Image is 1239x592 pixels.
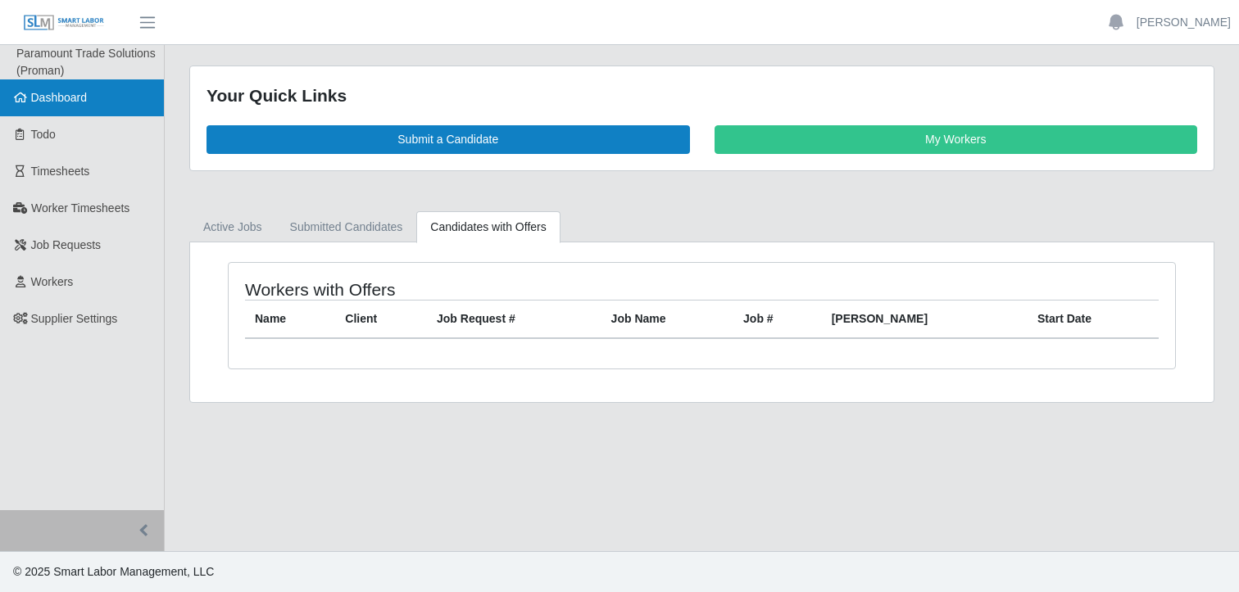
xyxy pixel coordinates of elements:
[822,300,1028,338] th: [PERSON_NAME]
[31,238,102,251] span: Job Requests
[31,275,74,288] span: Workers
[31,312,118,325] span: Supplier Settings
[23,14,105,32] img: SLM Logo
[31,201,129,215] span: Worker Timesheets
[31,91,88,104] span: Dashboard
[427,300,601,338] th: Job Request #
[13,565,214,578] span: © 2025 Smart Labor Management, LLC
[335,300,427,338] th: Client
[245,279,611,300] h4: Workers with Offers
[16,47,156,77] span: Paramount Trade Solutions (Proman)
[31,165,90,178] span: Timesheets
[715,125,1198,154] a: My Workers
[1137,14,1231,31] a: [PERSON_NAME]
[31,128,56,141] span: Todo
[245,300,335,338] th: Name
[206,83,1197,109] div: Your Quick Links
[276,211,417,243] a: Submitted Candidates
[416,211,560,243] a: Candidates with Offers
[206,125,690,154] a: Submit a Candidate
[189,211,276,243] a: Active Jobs
[601,300,733,338] th: Job Name
[1028,300,1159,338] th: Start Date
[733,300,822,338] th: Job #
